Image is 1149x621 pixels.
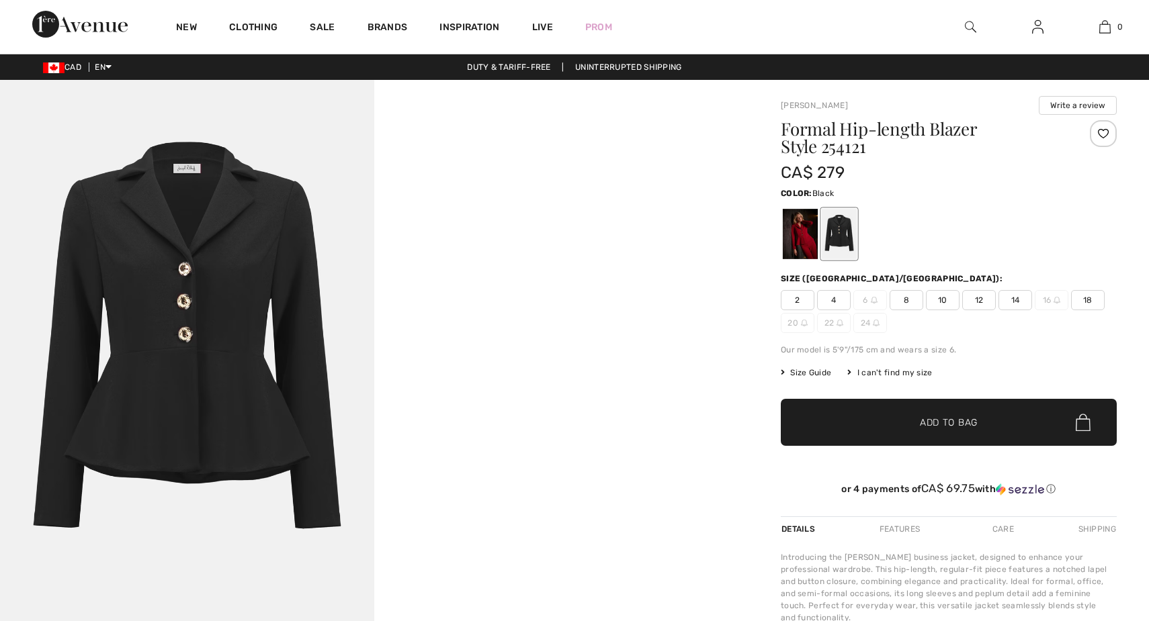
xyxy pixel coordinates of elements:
[176,21,197,36] a: New
[781,120,1061,155] h1: Formal Hip-length Blazer Style 254121
[781,313,814,333] span: 20
[781,290,814,310] span: 2
[962,290,996,310] span: 12
[310,21,335,36] a: Sale
[43,62,65,73] img: Canadian Dollar
[1099,19,1111,35] img: My Bag
[1032,19,1044,35] img: My Info
[532,20,553,34] a: Live
[585,20,612,34] a: Prom
[868,517,931,541] div: Features
[812,189,835,198] span: Black
[43,62,87,72] span: CAD
[1035,290,1068,310] span: 16
[95,62,112,72] span: EN
[873,320,880,326] img: ring-m.svg
[996,483,1044,495] img: Sezzle
[847,367,932,379] div: I can't find my size
[1071,290,1105,310] span: 18
[853,313,887,333] span: 24
[781,367,831,379] span: Size Guide
[781,163,845,182] span: CA$ 279
[920,416,978,430] span: Add to Bag
[781,189,812,198] span: Color:
[781,344,1117,356] div: Our model is 5'9"/175 cm and wears a size 6.
[822,209,857,259] div: Black
[781,517,818,541] div: Details
[853,290,887,310] span: 6
[781,399,1117,446] button: Add to Bag
[439,21,499,36] span: Inspiration
[817,290,851,310] span: 4
[781,101,848,110] a: [PERSON_NAME]
[1072,19,1138,35] a: 0
[998,290,1032,310] span: 14
[1117,21,1123,33] span: 0
[926,290,960,310] span: 10
[374,80,749,267] video: Your browser does not support the video tag.
[817,313,851,333] span: 22
[781,482,1117,495] div: or 4 payments of with
[1054,297,1060,303] img: ring-m.svg
[1075,517,1117,541] div: Shipping
[981,517,1025,541] div: Care
[781,482,1117,500] div: or 4 payments ofCA$ 69.75withSezzle Click to learn more about Sezzle
[1039,96,1117,115] button: Write a review
[837,320,843,326] img: ring-m.svg
[801,320,808,326] img: ring-m.svg
[229,21,278,36] a: Clothing
[890,290,923,310] span: 8
[965,19,976,35] img: search the website
[921,481,975,495] span: CA$ 69.75
[781,273,1005,285] div: Size ([GEOGRAPHIC_DATA]/[GEOGRAPHIC_DATA]):
[1021,19,1054,36] a: Sign In
[871,297,878,303] img: ring-m.svg
[783,209,818,259] div: Deep cherry
[1076,414,1091,431] img: Bag.svg
[368,21,408,36] a: Brands
[32,11,128,38] img: 1ère Avenue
